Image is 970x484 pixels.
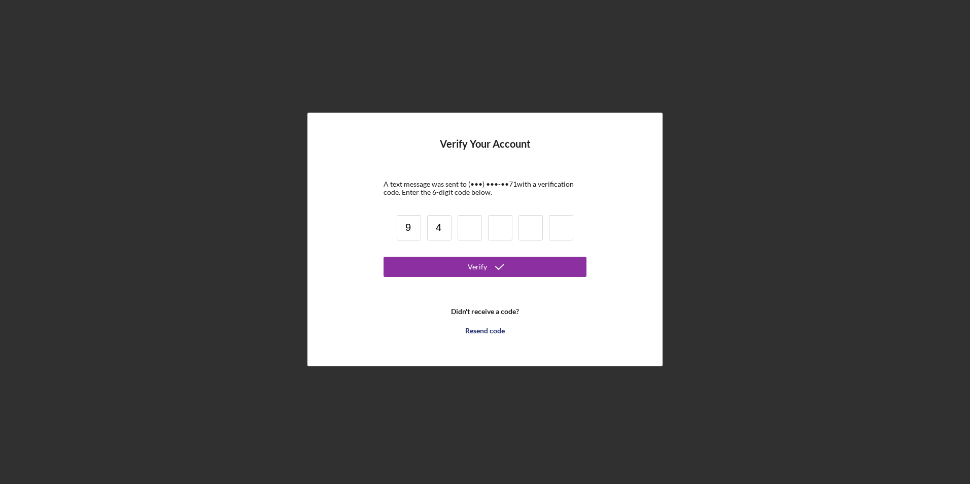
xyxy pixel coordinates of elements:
[465,321,505,341] div: Resend code
[384,257,586,277] button: Verify
[468,257,487,277] div: Verify
[384,321,586,341] button: Resend code
[440,138,531,165] h4: Verify Your Account
[451,307,519,316] b: Didn't receive a code?
[384,180,586,196] div: A text message was sent to (•••) •••-•• 71 with a verification code. Enter the 6-digit code below.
